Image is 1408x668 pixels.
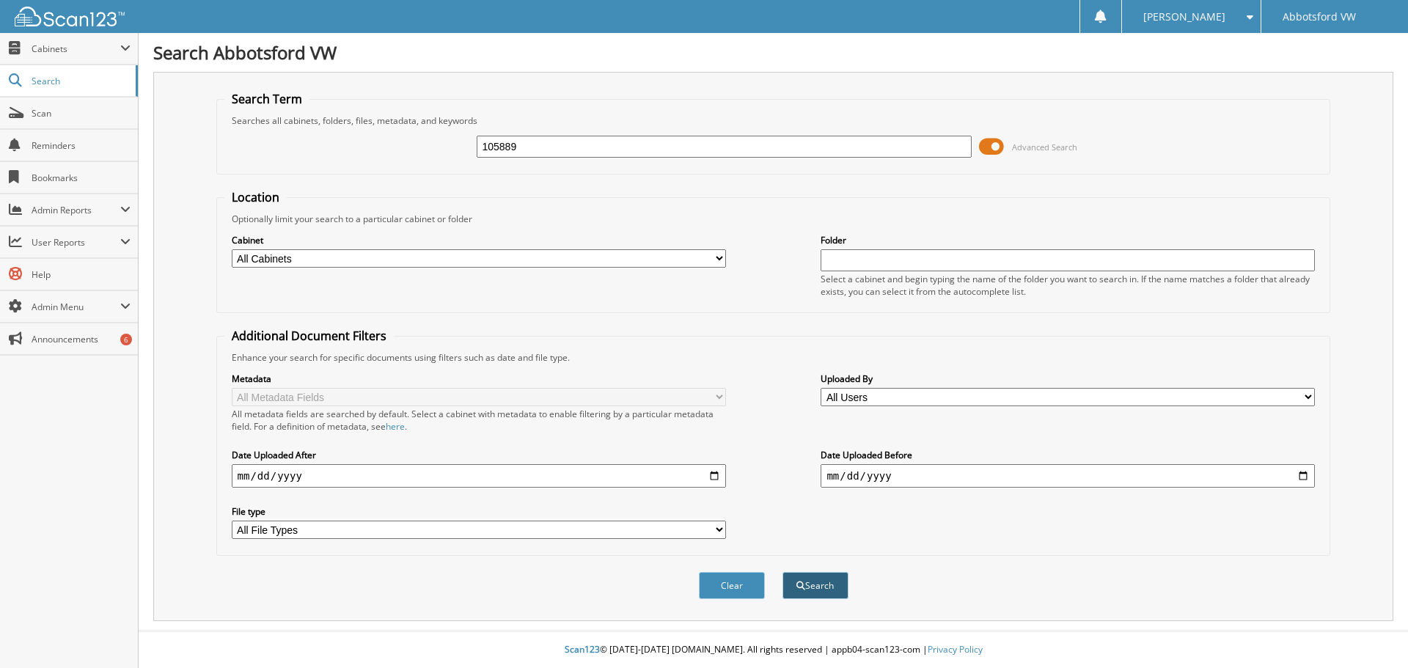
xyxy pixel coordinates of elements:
[15,7,125,26] img: scan123-logo-white.svg
[32,139,131,152] span: Reminders
[224,351,1323,364] div: Enhance your search for specific documents using filters such as date and file type.
[232,464,726,488] input: start
[32,43,120,55] span: Cabinets
[120,334,132,345] div: 6
[821,234,1315,246] label: Folder
[224,328,394,344] legend: Additional Document Filters
[32,107,131,120] span: Scan
[821,273,1315,298] div: Select a cabinet and begin typing the name of the folder you want to search in. If the name match...
[1143,12,1225,21] span: [PERSON_NAME]
[32,75,128,87] span: Search
[32,172,131,184] span: Bookmarks
[821,372,1315,385] label: Uploaded By
[232,234,726,246] label: Cabinet
[232,408,726,433] div: All metadata fields are searched by default. Select a cabinet with metadata to enable filtering b...
[232,505,726,518] label: File type
[1283,12,1356,21] span: Abbotsford VW
[153,40,1393,65] h1: Search Abbotsford VW
[565,643,600,656] span: Scan123
[1012,142,1077,153] span: Advanced Search
[224,213,1323,225] div: Optionally limit your search to a particular cabinet or folder
[782,572,848,599] button: Search
[32,236,120,249] span: User Reports
[32,301,120,313] span: Admin Menu
[928,643,983,656] a: Privacy Policy
[232,372,726,385] label: Metadata
[224,91,309,107] legend: Search Term
[821,464,1315,488] input: end
[224,189,287,205] legend: Location
[32,268,131,281] span: Help
[224,114,1323,127] div: Searches all cabinets, folders, files, metadata, and keywords
[139,632,1408,668] div: © [DATE]-[DATE] [DOMAIN_NAME]. All rights reserved | appb04-scan123-com |
[821,449,1315,461] label: Date Uploaded Before
[699,572,765,599] button: Clear
[386,420,405,433] a: here
[32,333,131,345] span: Announcements
[232,449,726,461] label: Date Uploaded After
[32,204,120,216] span: Admin Reports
